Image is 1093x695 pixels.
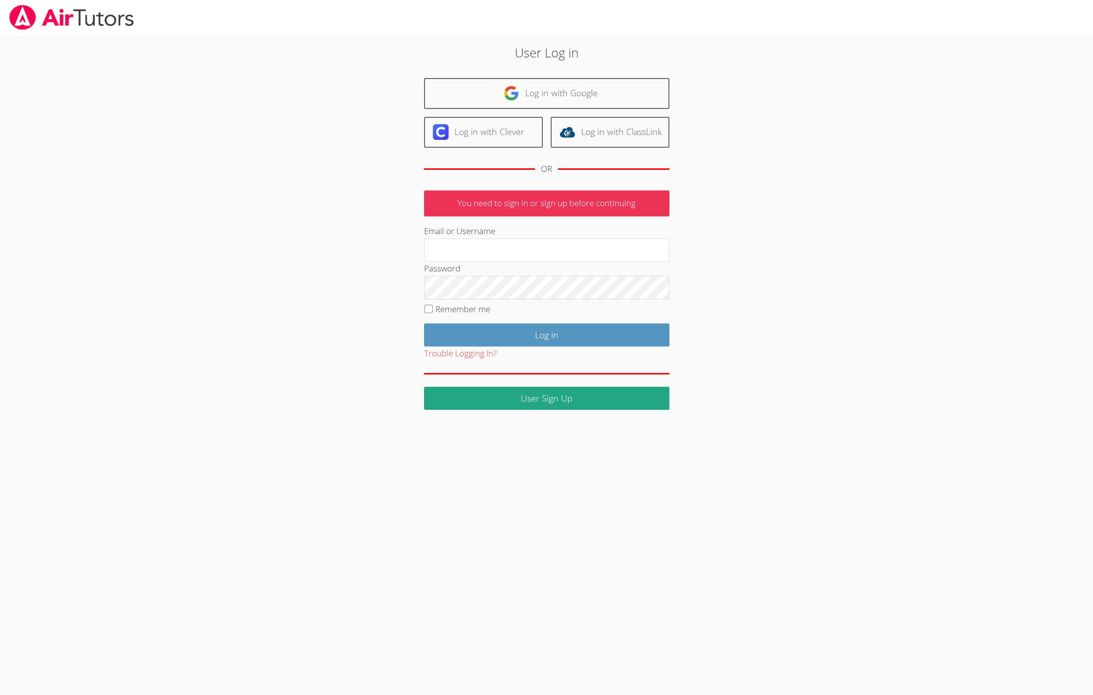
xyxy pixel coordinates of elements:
[424,387,669,410] a: User Sign Up
[424,225,495,237] label: Email or Username
[424,78,669,109] a: Log in with Google
[251,43,842,62] h2: User Log in
[424,190,669,216] p: You need to sign in or sign up before continuing
[560,124,575,140] img: classlink-logo-d6bb404cc1216ec64c9a2012d9dc4662098be43eaf13dc465df04b49fa7ab582.svg
[424,347,497,361] button: Trouble Logging In?
[424,263,460,274] label: Password
[8,5,135,30] img: airtutors_banner-c4298cdbf04f3fff15de1276eac7730deb9818008684d7c2e4769d2f7ddbe033.png
[541,162,552,176] div: OR
[551,117,669,148] a: Log in with ClassLink
[504,85,519,101] img: google-logo-50288ca7cdecda66e5e0955fdab243c47b7ad437acaf1139b6f446037453330a.svg
[424,323,669,347] input: Log in
[424,117,543,148] a: Log in with Clever
[433,124,449,140] img: clever-logo-6eab21bc6e7a338710f1a6ff85c0baf02591cd810cc4098c63d3a4b26e2feb20.svg
[435,303,490,315] label: Remember me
